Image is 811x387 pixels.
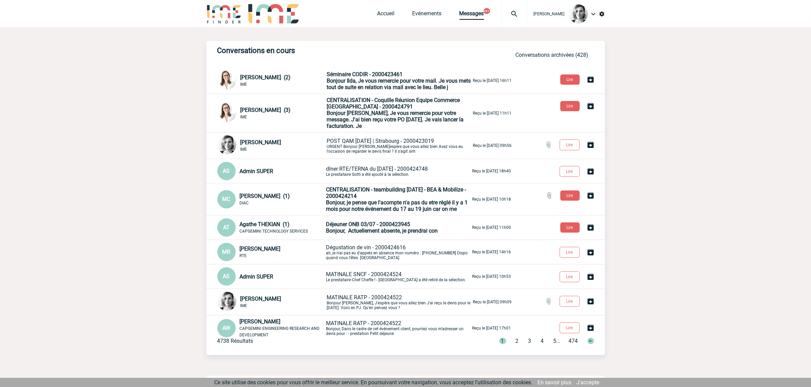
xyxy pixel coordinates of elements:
span: Bonjour Ilda, Je vous remercie pour votre mail. Je vous mets tout de suite en relation via mail a... [327,78,471,90]
span: DIAC [240,201,249,205]
span: [PERSON_NAME] [240,296,281,302]
span: 474 [569,338,578,344]
div: Conversation privée : Client - Agence [217,135,326,156]
a: Evénements [412,10,442,20]
img: 122719-0.jpg [217,103,236,122]
p: Bonjour, Dans le cadre de cet événement client, pourriez vous m'adresser un devis pour : - presta... [326,320,471,336]
span: IME [240,303,247,308]
button: Lire [560,139,580,150]
span: [PERSON_NAME] [240,318,281,325]
img: Archiver la conversation [587,167,595,175]
a: [PERSON_NAME] (2) IME Séminaire CODIR - 2000423461Bonjour Ilda, Je vous remercie pour votre mail.... [217,77,512,83]
p: Reçu le [DATE] 09h09 [473,300,512,304]
span: RTE [240,253,247,258]
img: 122719-0.jpg [217,70,236,89]
img: Archiver la conversation [587,273,595,281]
span: CENTRALISATION - Coquille Réunion Equipe Commerce [GEOGRAPHIC_DATA] - 2000424791 [327,97,460,110]
span: MATINALE RATP - 2000424522 [326,320,402,326]
p: Reçu le [DATE] 11h00 [472,225,511,230]
a: Lire [554,141,587,148]
button: Lire [560,322,580,333]
span: [PERSON_NAME] [240,139,281,146]
span: POST QAM [DATE] | Strabourg - 2000423019 [327,138,434,144]
img: IME-Finder [206,4,242,23]
p: ah, je n'ai pas eu d'appels en absence mon numéro : [PHONE_NUMBER] Dispo quand vous l'êtes. [GEOG... [326,244,471,260]
a: Lire [555,76,587,82]
a: Messages [459,10,484,20]
a: AS Admin SUPER MATINALE SNCF - 2000424524Le prestataire Chef Cheffe ! - [GEOGRAPHIC_DATA] a été r... [217,273,511,279]
div: Conversation privée : Client - Agence [217,70,326,91]
p: Reçu le [DATE] 10h18 [472,197,511,202]
a: Lire [555,102,587,109]
span: 5 [553,338,557,344]
a: MR [PERSON_NAME] RTE Dégustation de vin - 2000424616ah, je n'ai pas eu d'appels en absence mon nu... [217,248,511,255]
button: Lire [560,101,580,111]
span: [PERSON_NAME] [240,246,281,252]
a: Lire [554,298,587,304]
span: [PERSON_NAME] [534,12,565,16]
a: Lire [555,192,587,198]
span: Ce site utilise des cookies pour vous offrir le meilleur service. En poursuivant votre navigation... [215,379,533,386]
a: [PERSON_NAME] (3) IME CENTRALISATION - Coquille Réunion Equipe Commerce [GEOGRAPHIC_DATA] - 20004... [217,110,512,116]
span: [PERSON_NAME] (2) [240,74,291,81]
p: Reçu le [DATE] 10h53 [472,274,511,279]
p: Reçu le [DATE] 16h11 [473,78,512,83]
button: Lire [560,296,580,307]
span: IME [240,147,247,152]
span: Admin SUPER [240,168,274,174]
span: Séminaire CODIR - 2000423461 [327,71,403,78]
span: CAPGEMINI TECHNOLOGY SERVICES [240,229,308,234]
div: Conversation privée : Client - Agence [217,267,325,286]
a: Lire [554,168,587,174]
img: Archiver la conversation [587,297,595,305]
h3: Conversations en cours [217,46,422,55]
span: 2 [516,338,519,344]
p: Bonjour [PERSON_NAME], J'espère que vous allez bien J'ai reçu le devis pour le [DATE]. Voici en P... [327,294,472,310]
a: Lire [554,249,587,255]
span: > [588,338,594,344]
a: AT Agathe THEKIAN (1) CAPGEMINI TECHNOLOGY SERVICES Déjeuner ONB 03/07 - 2000423945Bonjour, Actue... [217,224,511,230]
div: ... [491,338,594,344]
img: Archiver la conversation [587,223,595,232]
button: 99+ [483,8,490,14]
span: MR [222,249,231,255]
div: Conversation privée : Client - Agence [217,218,325,237]
img: Archiver la conversation [587,324,595,332]
img: 103019-1.png [217,135,236,154]
button: Lire [560,222,580,233]
img: 103019-1.png [217,292,236,311]
span: IME [240,115,247,119]
div: Conversation privée : Client - Agence [217,162,325,180]
span: dîner RTE/TERNA du [DATE] - 2000424748 [326,166,428,172]
span: IME [240,82,247,87]
a: [PERSON_NAME] IME POST QAM [DATE] | Strabourg - 2000423019URGENT Bonjour [PERSON_NAME]espère que ... [217,142,512,148]
a: En savoir plus [538,379,572,386]
span: Agathe THEKIAN (1) [240,221,290,228]
span: 3 [528,338,531,344]
div: Conversation privée : Client - Agence [217,190,325,208]
img: 103019-1.png [569,4,588,23]
div: Conversation privée : Client - Agence [217,103,326,123]
p: Reçu le [DATE] 09h56 [473,143,512,148]
img: Archiver la conversation [587,141,595,149]
img: Archiver la conversation [587,248,595,256]
a: Lire [555,224,587,230]
span: Bonjour, Actuellement absente, je prendrai con [326,228,438,234]
p: Reçu le [DATE] 17h01 [472,326,511,331]
img: Archiver la conversation [587,102,595,110]
span: MATINALE RATP - 2000424522 [327,294,402,301]
p: Le prestataire Chef Cheffe ! - [GEOGRAPHIC_DATA] a été retiré de la sélection. [326,271,471,282]
a: AS Admin SUPER dîner RTE/TERNA du [DATE] - 2000424748Le prestataire Gotti a été ajouté à la sélec... [217,167,511,174]
a: Lire [554,273,587,280]
p: Reçu le [DATE] 11h11 [473,111,512,116]
div: Conversation privée : Client - Agence [217,318,325,338]
p: Reçu le [DATE] 18h40 [472,169,511,173]
span: AS [223,168,230,174]
a: J'accepte [577,379,599,386]
span: 4 [541,338,544,344]
p: Reçu le [DATE] 14h16 [472,250,511,254]
button: Lire [560,247,580,258]
button: Lire [560,190,580,201]
p: URGENT Bonjour [PERSON_NAME]espère que vous allez bien Avez vous eu l'occasion de regarder le dev... [327,138,472,154]
img: Archiver la conversation [587,191,595,200]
